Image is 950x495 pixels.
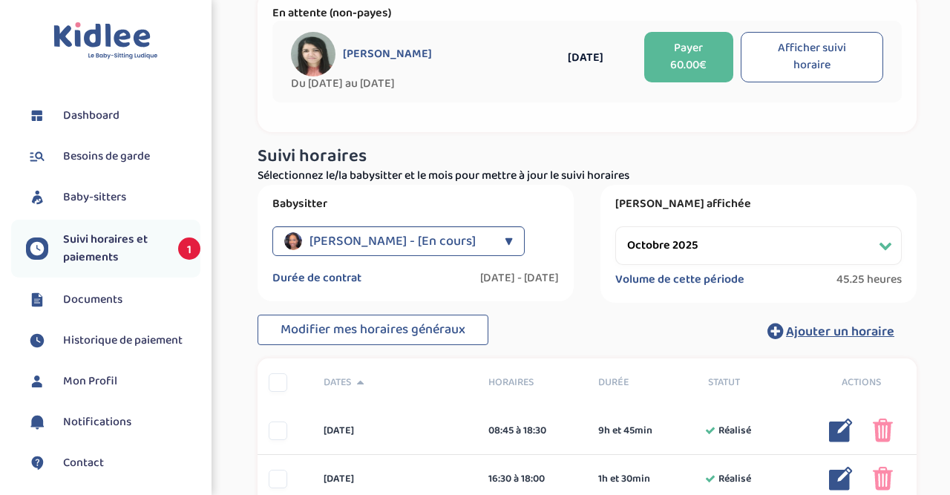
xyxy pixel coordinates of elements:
[697,375,807,390] div: Statut
[312,471,477,487] div: [DATE]
[53,22,158,60] img: logo.svg
[587,375,697,390] div: Durée
[312,423,477,439] div: [DATE]
[343,47,432,62] span: [PERSON_NAME]
[829,419,853,442] img: modifier_bleu.png
[26,231,200,266] a: Suivi horaires et paiements 1
[745,315,917,347] button: Ajouter un horaire
[26,186,48,209] img: babysitters.svg
[505,226,513,256] div: ▼
[272,271,361,286] label: Durée de contrat
[644,32,733,82] button: Payer 60.00€
[26,105,200,127] a: Dashboard
[63,189,126,206] span: Baby-sitters
[63,291,122,309] span: Documents
[615,197,902,212] label: [PERSON_NAME] affichée
[26,237,48,260] img: suivihoraire.svg
[718,423,751,439] span: Réalisé
[873,419,893,442] img: poubelle_rose.png
[598,471,650,487] span: 1h et 30min
[291,32,335,76] img: avatar
[873,467,893,491] img: poubelle_rose.png
[258,147,917,166] h3: Suivi horaires
[488,375,576,390] span: Horaires
[26,370,200,393] a: Mon Profil
[488,423,576,439] div: 08:45 à 18:30
[63,373,117,390] span: Mon Profil
[26,330,48,352] img: suivihoraire.svg
[63,148,150,165] span: Besoins de garde
[26,145,200,168] a: Besoins de garde
[26,370,48,393] img: profil.svg
[291,76,535,91] span: Du [DATE] au [DATE]
[312,375,477,390] div: Dates
[258,315,488,346] button: Modifier mes horaires généraux
[26,411,48,433] img: notification.svg
[786,321,894,342] span: Ajouter un horaire
[272,197,559,212] label: Babysitter
[26,289,200,311] a: Documents
[741,32,883,82] button: Afficher suivi horaire
[309,226,476,256] span: [PERSON_NAME] - [En cours]
[63,107,119,125] span: Dashboard
[807,375,917,390] div: Actions
[281,319,465,340] span: Modifier mes horaires généraux
[178,237,200,260] span: 1
[26,452,48,474] img: contact.svg
[26,411,200,433] a: Notifications
[26,289,48,311] img: documents.svg
[26,330,200,352] a: Historique de paiement
[284,232,302,250] img: avatar_cruz-emelie_2025_04_02_01_03_54.png
[26,105,48,127] img: dashboard.svg
[26,145,48,168] img: besoin.svg
[598,423,652,439] span: 9h et 45min
[258,167,917,185] p: Sélectionnez le/la babysitter et le mois pour mettre à jour le suivi horaires
[26,186,200,209] a: Baby-sitters
[718,471,751,487] span: Réalisé
[63,454,104,472] span: Contact
[63,413,131,431] span: Notifications
[26,452,200,474] a: Contact
[829,467,853,491] img: modifier_bleu.png
[480,271,559,286] label: [DATE] - [DATE]
[836,272,902,287] span: 45.25 heures
[534,48,637,67] div: [DATE]
[615,272,744,287] label: Volume de cette période
[272,6,902,21] p: En attente (non-payes)
[488,471,576,487] div: 16:30 à 18:00
[63,231,163,266] span: Suivi horaires et paiements
[63,332,183,350] span: Historique de paiement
